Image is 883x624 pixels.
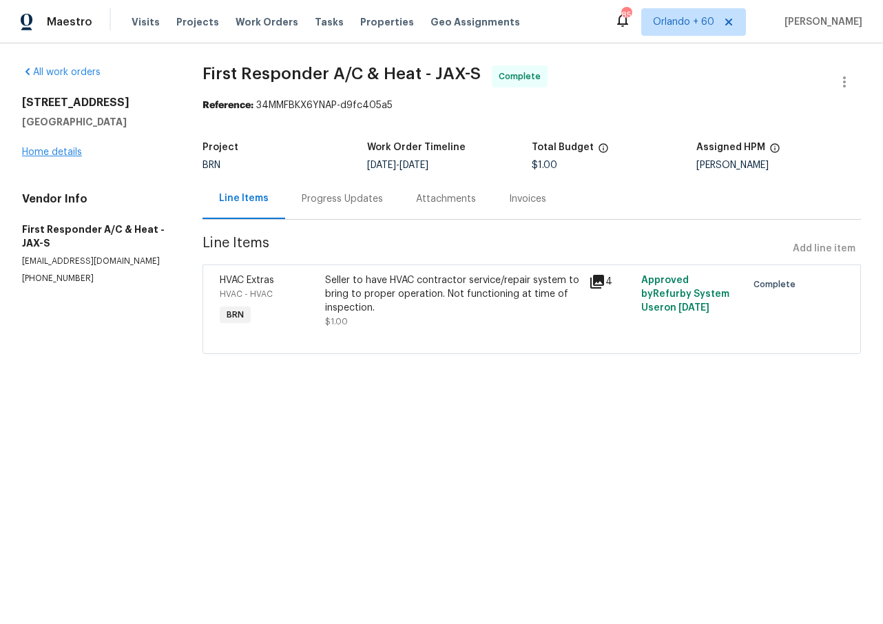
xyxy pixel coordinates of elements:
div: 4 [589,273,633,290]
h2: [STREET_ADDRESS] [22,96,169,110]
span: Geo Assignments [430,15,520,29]
span: Line Items [202,236,787,262]
div: [PERSON_NAME] [696,160,861,170]
span: Tasks [315,17,344,27]
h5: Assigned HPM [696,143,765,152]
span: - [367,160,428,170]
h5: Project [202,143,238,152]
span: HVAC - HVAC [220,290,273,298]
span: Properties [360,15,414,29]
span: Orlando + 60 [653,15,714,29]
span: Approved by Refurby System User on [641,275,729,313]
h5: Total Budget [532,143,594,152]
span: Visits [132,15,160,29]
span: The hpm assigned to this work order. [769,143,780,160]
h5: First Responder A/C & Heat - JAX-S [22,222,169,250]
span: Complete [499,70,546,83]
span: BRN [202,160,220,170]
span: BRN [221,308,249,322]
span: Complete [754,278,801,291]
div: 34MMFBKX6YNAP-d9fc405a5 [202,98,861,112]
span: Maestro [47,15,92,29]
h5: [GEOGRAPHIC_DATA] [22,115,169,129]
div: Seller to have HVAC contractor service/repair system to bring to proper operation. Not functionin... [325,273,580,315]
p: [PHONE_NUMBER] [22,273,169,284]
span: [DATE] [399,160,428,170]
span: Work Orders [236,15,298,29]
span: $1.00 [325,318,348,326]
span: First Responder A/C & Heat - JAX-S [202,65,481,82]
span: HVAC Extras [220,275,274,285]
span: [DATE] [678,303,709,313]
div: Invoices [509,192,546,206]
h4: Vendor Info [22,192,169,206]
div: Line Items [219,191,269,205]
a: Home details [22,147,82,157]
span: [PERSON_NAME] [779,15,862,29]
a: All work orders [22,67,101,77]
span: The total cost of line items that have been proposed by Opendoor. This sum includes line items th... [598,143,609,160]
span: [DATE] [367,160,396,170]
span: Projects [176,15,219,29]
div: 851 [621,8,631,22]
h5: Work Order Timeline [367,143,466,152]
p: [EMAIL_ADDRESS][DOMAIN_NAME] [22,256,169,267]
span: $1.00 [532,160,557,170]
div: Progress Updates [302,192,383,206]
b: Reference: [202,101,253,110]
div: Attachments [416,192,476,206]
